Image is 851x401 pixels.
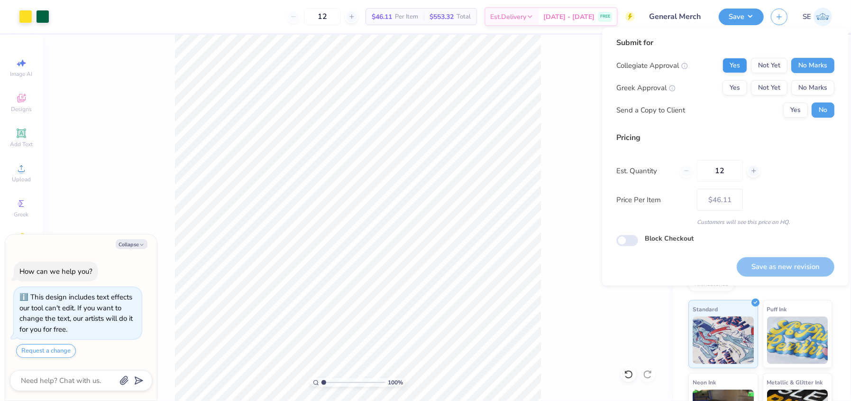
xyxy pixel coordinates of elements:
span: Image AI [10,70,33,78]
div: Pricing [616,132,834,143]
img: Standard [693,317,754,364]
div: Greek Approval [616,83,676,93]
label: Block Checkout [645,233,694,243]
span: Standard [693,304,718,314]
button: Request a change [16,344,76,358]
span: Est. Delivery [490,12,526,22]
button: No Marks [791,80,834,95]
span: $46.11 [372,12,392,22]
div: How can we help you? [19,267,92,276]
div: This design includes text effects our tool can't edit. If you want to change the text, our artist... [19,292,133,334]
input: – – [304,8,341,25]
span: Per Item [395,12,418,22]
span: Metallic & Glitter Ink [767,377,823,387]
button: Not Yet [751,80,787,95]
button: Yes [783,103,808,118]
span: [DATE] - [DATE] [543,12,595,22]
span: Upload [12,176,31,183]
span: Neon Ink [693,377,716,387]
button: Yes [723,58,747,73]
span: $553.32 [430,12,454,22]
input: – – [697,160,743,182]
img: Shirley Evaleen B [814,8,832,26]
button: Not Yet [751,58,787,73]
button: Save [719,9,764,25]
span: Designs [11,105,32,113]
img: Puff Ink [767,317,828,364]
button: Collapse [116,239,147,249]
div: Customers will see this price on HQ. [616,218,834,226]
span: Puff Ink [767,304,787,314]
a: SE [803,8,832,26]
button: Yes [723,80,747,95]
button: No [812,103,834,118]
span: Add Text [10,140,33,148]
span: SE [803,11,811,22]
div: Send a Copy to Client [616,105,685,116]
div: Submit for [616,37,834,48]
span: 100 % [388,378,403,387]
span: Greek [14,211,29,218]
button: No Marks [791,58,834,73]
span: FREE [600,13,610,20]
label: Price Per Item [616,195,690,205]
div: Collegiate Approval [616,60,688,71]
label: Est. Quantity [616,166,673,177]
span: Total [457,12,471,22]
input: Untitled Design [642,7,712,26]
